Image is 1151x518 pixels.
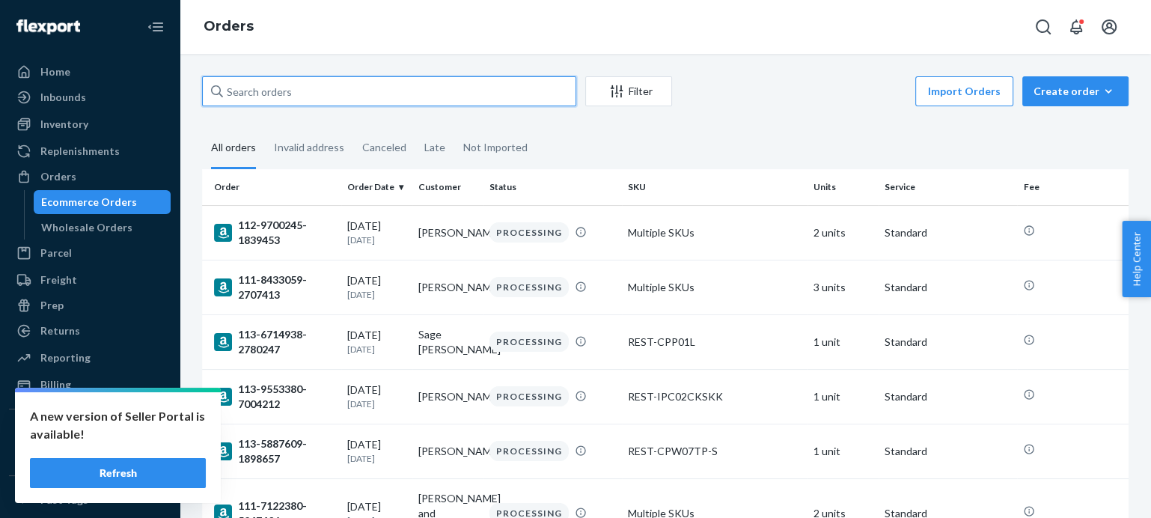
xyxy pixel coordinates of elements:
th: Units [807,169,879,205]
th: Status [483,169,623,205]
a: Billing [9,373,171,397]
p: Standard [885,280,1012,295]
td: 1 unit [807,369,879,424]
div: 113-9553380-7004212 [214,382,335,412]
button: Close Navigation [141,12,171,42]
p: [DATE] [347,343,406,356]
button: Open account menu [1094,12,1124,42]
div: Not Imported [463,128,528,167]
div: REST-CPP01L [628,335,802,350]
td: Sage [PERSON_NAME] [412,314,483,369]
a: Ecommerce Orders [34,190,171,214]
div: Replenishments [40,144,120,159]
td: [PERSON_NAME] [412,260,483,314]
div: All orders [211,128,256,169]
div: [DATE] [347,437,406,465]
div: Canceled [362,128,406,167]
th: Fee [1017,169,1129,205]
th: SKU [622,169,807,205]
div: REST-IPC02CKSKK [628,389,802,404]
button: Help Center [1122,221,1151,297]
p: [DATE] [347,397,406,410]
div: PROCESSING [489,441,569,461]
td: 3 units [807,260,879,314]
a: Prep [9,293,171,317]
a: Reporting [9,346,171,370]
a: Inventory [9,112,171,136]
p: Standard [885,335,1012,350]
p: Standard [885,389,1012,404]
div: Inventory [40,117,88,132]
button: Open Search Box [1028,12,1058,42]
p: Standard [885,444,1012,459]
td: [PERSON_NAME] [412,424,483,478]
button: Refresh [30,458,206,488]
div: Wholesale Orders [41,220,132,235]
td: [PERSON_NAME] [412,369,483,424]
td: 2 units [807,205,879,260]
div: Parcel [40,246,72,260]
td: 1 unit [807,424,879,478]
div: Inbounds [40,90,86,105]
div: PROCESSING [489,222,569,243]
div: [DATE] [347,328,406,356]
div: 112-9700245-1839453 [214,218,335,248]
a: Returns [9,319,171,343]
td: Multiple SKUs [622,205,807,260]
a: Wholesale Orders [34,216,171,240]
div: Ecommerce Orders [41,195,137,210]
div: PROCESSING [489,277,569,297]
a: Add Integration [9,451,171,469]
p: [DATE] [347,288,406,301]
div: Freight [40,272,77,287]
div: PROCESSING [489,386,569,406]
ol: breadcrumbs [192,5,266,49]
th: Order [202,169,341,205]
div: 111-8433059-2707413 [214,272,335,302]
a: Inbounds [9,85,171,109]
th: Service [879,169,1018,205]
td: 1 unit [807,314,879,369]
a: Freight [9,268,171,292]
div: [DATE] [347,219,406,246]
div: 113-5887609-1898657 [214,436,335,466]
div: [DATE] [347,273,406,301]
p: [DATE] [347,452,406,465]
div: [DATE] [347,383,406,410]
a: Home [9,60,171,84]
input: Search orders [202,76,576,106]
div: 113-6714938-2780247 [214,327,335,357]
div: Billing [40,377,71,392]
button: Create order [1022,76,1129,106]
th: Order Date [341,169,412,205]
a: Parcel [9,241,171,265]
a: Orders [204,18,254,34]
div: Home [40,64,70,79]
div: Orders [40,169,76,184]
a: Replenishments [9,139,171,163]
button: Open notifications [1061,12,1091,42]
p: A new version of Seller Portal is available! [30,407,206,443]
button: Import Orders [915,76,1013,106]
div: PROCESSING [489,332,569,352]
div: Create order [1034,84,1117,99]
div: Customer [418,180,477,193]
td: [PERSON_NAME] [412,205,483,260]
div: Returns [40,323,80,338]
button: Integrations [9,421,171,445]
div: Prep [40,298,64,313]
button: Fast Tags [9,488,171,512]
td: Multiple SKUs [622,260,807,314]
div: Filter [586,84,671,99]
a: Orders [9,165,171,189]
div: REST-CPW07TP-S [628,444,802,459]
div: Late [424,128,445,167]
div: Reporting [40,350,91,365]
p: [DATE] [347,234,406,246]
p: Standard [885,225,1012,240]
button: Filter [585,76,672,106]
div: Invalid address [274,128,344,167]
img: Flexport logo [16,19,80,34]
